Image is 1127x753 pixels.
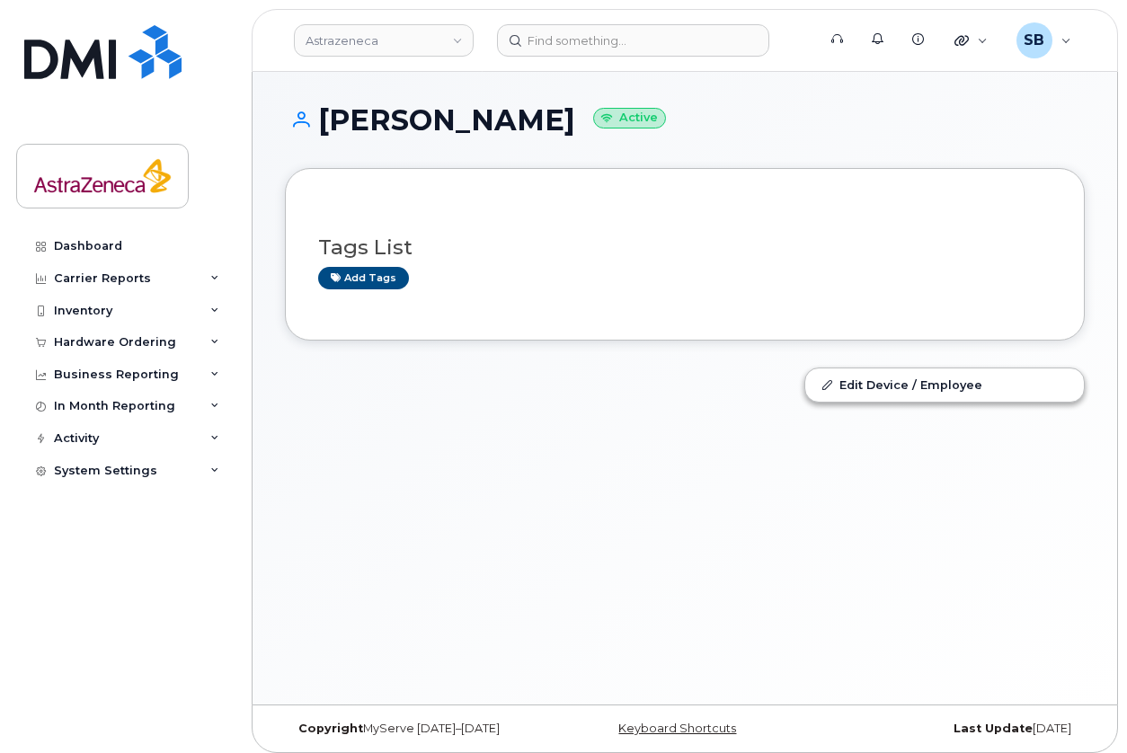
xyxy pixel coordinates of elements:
[593,108,666,128] small: Active
[954,722,1033,735] strong: Last Update
[318,267,409,289] a: Add tags
[805,368,1084,401] a: Edit Device / Employee
[298,722,363,735] strong: Copyright
[618,722,736,735] a: Keyboard Shortcuts
[818,722,1085,736] div: [DATE]
[318,236,1052,259] h3: Tags List
[285,104,1085,136] h1: [PERSON_NAME]
[285,722,552,736] div: MyServe [DATE]–[DATE]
